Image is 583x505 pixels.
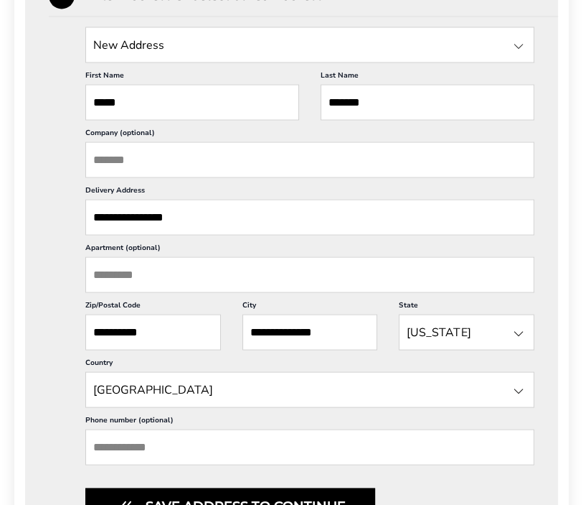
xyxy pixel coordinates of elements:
label: Company (optional) [85,127,534,142]
label: Delivery Address [85,185,534,199]
input: Delivery Address [85,199,534,235]
input: City [242,314,378,350]
label: First Name [85,70,299,84]
label: Zip/Postal Code [85,300,221,314]
input: Apartment [85,256,534,292]
input: State [85,371,534,407]
label: Last Name [321,70,534,84]
input: Company [85,142,534,177]
label: Apartment (optional) [85,242,534,256]
label: Country [85,357,534,371]
label: Phone number (optional) [85,414,534,429]
input: ZIP [85,314,221,350]
input: State [85,27,534,62]
label: City [242,300,378,314]
input: State [399,314,534,350]
input: Last Name [321,84,534,120]
label: State [399,300,534,314]
input: First Name [85,84,299,120]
